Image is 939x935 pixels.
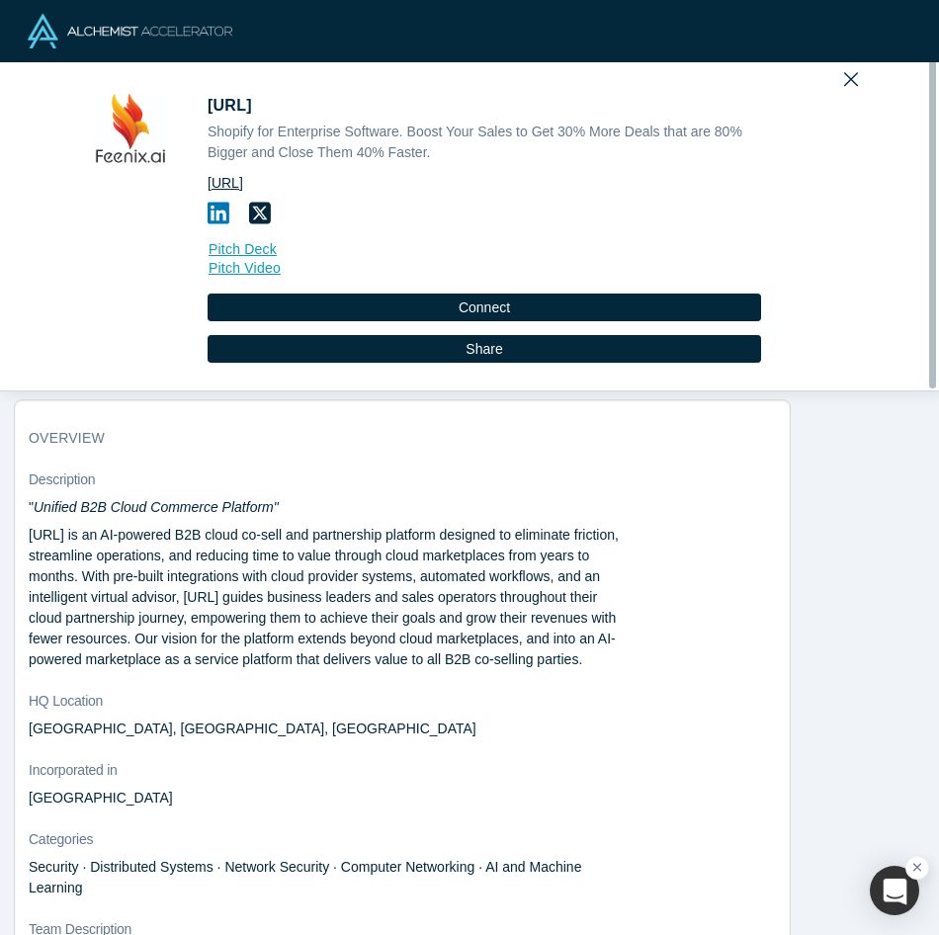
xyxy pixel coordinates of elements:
[208,257,761,280] a: Pitch Video
[29,525,624,670] p: [URL] is an AI-powered B2B cloud co-sell and partnership platform designed to eliminate friction,...
[29,829,776,850] dt: Categories
[29,469,776,490] dt: Description
[29,760,776,781] dt: Incorporated in
[208,294,761,321] button: Connect
[208,122,761,163] div: Shopify for Enterprise Software. Boost Your Sales to Get 30% More Deals that are 80% Bigger and C...
[95,94,166,165] img: Feenix.ai's Logo
[208,97,256,114] span: [URL]
[844,64,858,92] button: Close
[208,238,761,261] a: Pitch Deck
[29,497,624,518] p: "
[29,719,624,739] dd: [GEOGRAPHIC_DATA], [GEOGRAPHIC_DATA], [GEOGRAPHIC_DATA]
[34,499,279,515] em: Unified B2B Cloud Commerce Platform"
[29,691,776,712] dt: HQ Location
[208,173,761,194] a: [URL]
[208,335,761,363] button: Share
[29,788,624,808] dd: [GEOGRAPHIC_DATA]
[29,859,581,895] span: Security · Distributed Systems · Network Security · Computer Networking · AI and Machine Learning
[29,428,748,449] h3: overview
[28,14,232,48] img: Alchemist Logo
